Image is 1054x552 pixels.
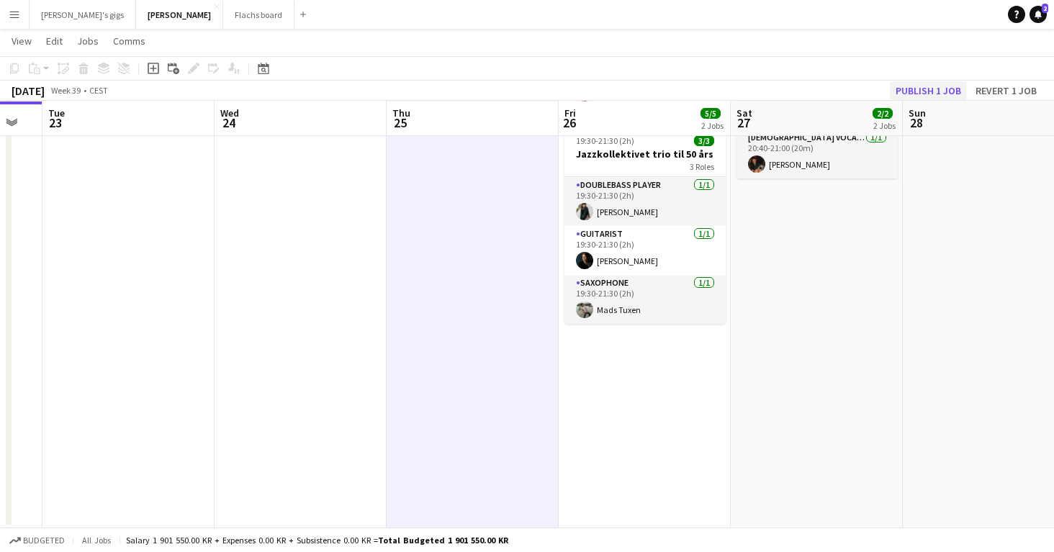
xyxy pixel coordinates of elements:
div: CEST [89,85,108,96]
span: Budgeted [23,535,65,546]
div: Salary 1 901 550.00 KR + Expenses 0.00 KR + Subsistence 0.00 KR = [126,535,508,546]
span: 24 [218,114,239,131]
app-card-role: Guitarist1/119:30-21:30 (2h)[PERSON_NAME] [564,226,726,275]
button: Budgeted [7,533,67,548]
span: 3 Roles [690,161,714,172]
button: [PERSON_NAME] [136,1,223,29]
span: 27 [734,114,752,131]
app-card-role: Doublebass Player1/119:30-21:30 (2h)[PERSON_NAME] [564,177,726,226]
span: 2 [1042,4,1048,13]
span: 23 [46,114,65,131]
span: 2/2 [873,108,893,119]
div: 2 Jobs [701,120,724,131]
button: Revert 1 job [970,81,1042,100]
span: All jobs [79,535,114,546]
h3: Jazzkollektivet trio til 50 års [564,148,726,160]
span: Comms [113,35,145,47]
span: Tue [48,107,65,119]
span: 26 [562,114,576,131]
span: 19:30-21:30 (2h) [576,135,634,146]
a: Comms [107,32,151,50]
span: 5/5 [701,108,721,119]
app-card-role: Saxophone1/119:30-21:30 (2h)Mads Tuxen [564,275,726,324]
span: View [12,35,32,47]
a: Jobs [71,32,104,50]
span: Week 39 [48,85,84,96]
span: Sun [909,107,926,119]
span: Jobs [77,35,99,47]
span: Edit [46,35,63,47]
span: Wed [220,107,239,119]
span: 28 [906,114,926,131]
app-job-card: 19:30-21:30 (2h)3/3Jazzkollektivet trio til 50 års3 RolesDoublebass Player1/119:30-21:30 (2h)[PER... [564,127,726,324]
span: Sat [737,107,752,119]
button: Flachs board [223,1,294,29]
a: Edit [40,32,68,50]
a: 2 [1030,6,1047,23]
span: Thu [392,107,410,119]
span: Total Budgeted 1 901 550.00 KR [378,535,508,546]
span: Fri [564,107,576,119]
span: 25 [390,114,410,131]
div: 2 Jobs [873,120,896,131]
div: [DATE] [12,83,45,98]
app-card-role: [DEMOGRAPHIC_DATA] Vocal + Guitar1/120:40-21:00 (20m)[PERSON_NAME] [737,130,898,178]
button: [PERSON_NAME]'s gigs [30,1,136,29]
a: View [6,32,37,50]
button: Publish 1 job [890,81,967,100]
span: 3/3 [694,135,714,146]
